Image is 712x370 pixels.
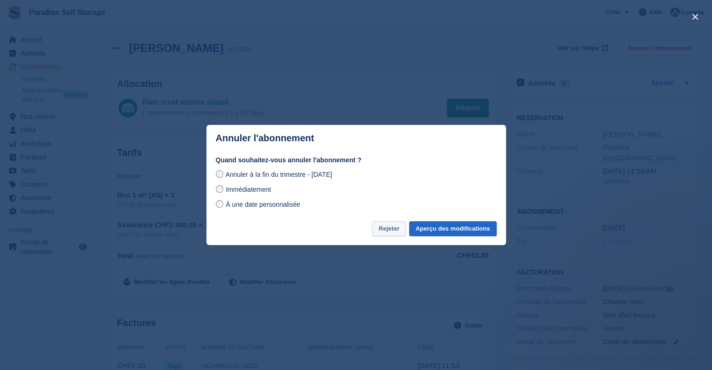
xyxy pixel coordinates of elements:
[216,185,223,193] input: Immédiatement
[216,170,223,178] input: Annuler à la fin du trimestre - [DATE]
[216,155,497,165] label: Quand souhaitez-vous annuler l'abonnement ?
[226,186,271,193] span: Immédiatement
[409,221,497,237] button: Aperçu des modifications
[216,200,223,208] input: À une date personnalisée
[688,9,703,24] button: close
[216,133,314,144] p: Annuler l'abonnement
[372,221,406,237] button: Rejeter
[226,171,332,178] span: Annuler à la fin du trimestre - [DATE]
[226,201,300,208] span: À une date personnalisée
